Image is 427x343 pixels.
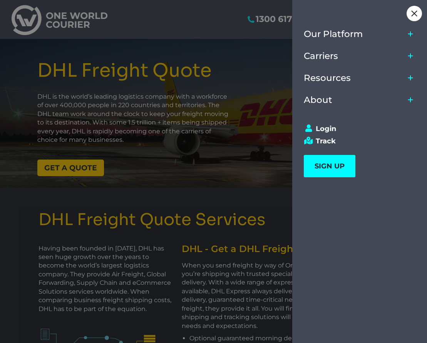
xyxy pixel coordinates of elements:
span: Carriers [304,51,338,61]
span: Our Platform [304,29,363,39]
div: Close [407,6,422,21]
a: Login [304,124,409,133]
span: Resources [304,73,351,83]
a: Resources [304,67,405,89]
a: SIGN UP [304,155,355,177]
a: Carriers [304,45,405,67]
span: About [304,95,332,105]
a: Our Platform [304,23,405,45]
a: Track [304,137,409,145]
a: About [304,89,405,111]
span: SIGN UP [315,162,345,170]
